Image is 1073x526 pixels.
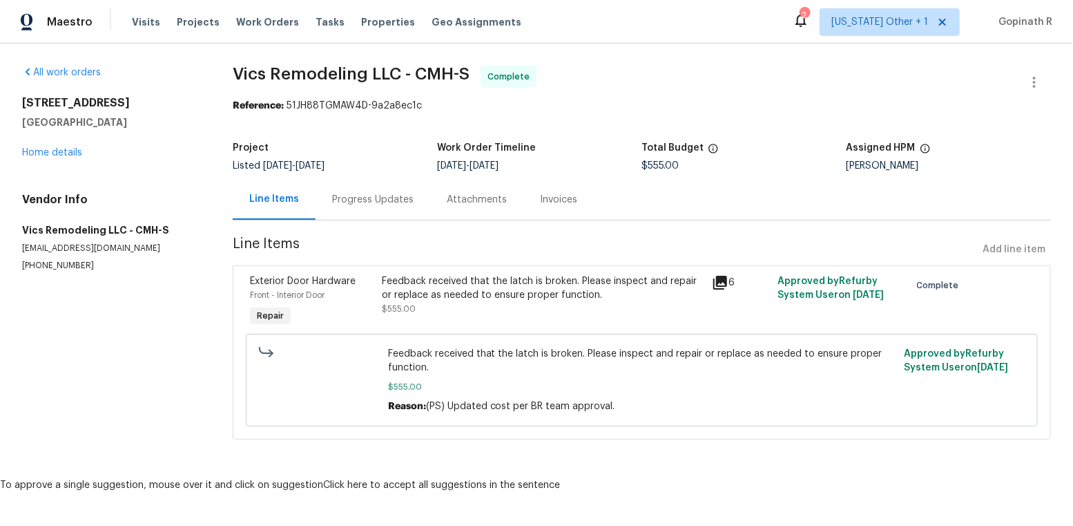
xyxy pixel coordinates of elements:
span: Work Orders [236,15,299,29]
span: The total cost of line items that have been proposed by Opendoor. This sum includes line items th... [708,143,719,161]
h5: Project [233,143,269,153]
span: [DATE] [977,363,1008,373]
p: [EMAIL_ADDRESS][DOMAIN_NAME] [22,243,200,254]
div: Line Items [249,192,299,206]
span: $555.00 [641,161,679,171]
span: Repair [251,309,289,323]
div: Invoices [540,193,577,207]
h2: [STREET_ADDRESS] [22,96,200,110]
span: [DATE] [296,161,325,171]
span: - [263,161,325,171]
h4: Vendor Info [22,193,200,207]
div: Feedback received that the latch is broken. Please inspect and repair or replace as needed to ens... [382,274,704,302]
span: [DATE] [853,290,884,300]
h5: Assigned HPM [847,143,916,153]
h5: Work Order Timeline [437,143,536,153]
gdiv: Click here to accept all suggestions in the sentence [323,480,560,490]
span: Approved by Refurby System User on [778,276,884,300]
b: Reference: [233,101,284,111]
span: Front - Interior Door [250,291,325,299]
div: [PERSON_NAME] [847,161,1051,171]
h5: Vics Remodeling LLC - CMH-S [22,223,200,237]
p: [PHONE_NUMBER] [22,260,200,272]
span: Complete [917,279,965,292]
a: Home details [22,148,82,158]
span: Complete [487,70,535,84]
span: Listed [233,161,325,171]
span: Reason: [388,402,426,411]
span: [DATE] [263,161,292,171]
h5: Total Budget [641,143,704,153]
span: Visits [132,15,160,29]
div: 6 [712,274,770,291]
span: [DATE] [470,161,499,171]
span: Geo Assignments [432,15,521,29]
div: Attachments [447,193,507,207]
span: Projects [177,15,220,29]
span: (PS) Updated cost per BR team approval. [426,402,615,411]
span: Line Items [233,237,977,263]
span: Feedback received that the latch is broken. Please inspect and repair or replace as needed to ens... [388,347,896,375]
span: The hpm assigned to this work order. [920,143,931,161]
div: 51JH88TGMAW4D-9a2a8ec1c [233,99,1051,113]
span: Maestro [47,15,93,29]
span: Approved by Refurby System User on [904,349,1008,373]
div: 2 [800,8,809,22]
span: Tasks [316,17,345,27]
a: All work orders [22,68,101,77]
span: Exterior Door Hardware [250,276,356,286]
span: $555.00 [388,380,896,394]
h5: [GEOGRAPHIC_DATA] [22,115,200,129]
span: Gopinath R [993,15,1052,29]
span: - [437,161,499,171]
span: [DATE] [437,161,466,171]
span: $555.00 [382,305,416,313]
span: Properties [361,15,415,29]
span: [US_STATE] Other + 1 [831,15,928,29]
div: Progress Updates [332,193,414,207]
span: Vics Remodeling LLC - CMH-S [233,66,470,82]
